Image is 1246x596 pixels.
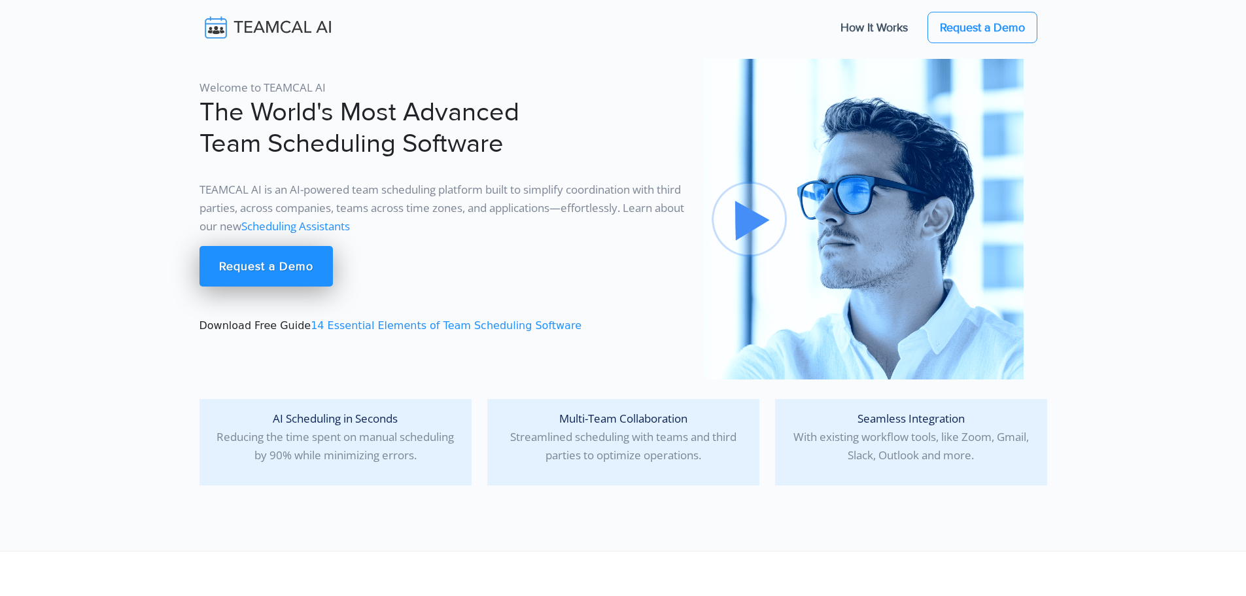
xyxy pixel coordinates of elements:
[498,410,749,465] p: Streamlined scheduling with teams and third parties to optimize operations.
[703,59,1024,379] img: pic
[311,319,581,332] a: 14 Essential Elements of Team Scheduling Software
[210,410,461,465] p: Reducing the time spent on manual scheduling by 90% while minimizing errors.
[192,59,695,379] div: Download Free Guide
[199,181,687,236] p: TEAMCAL AI is an AI-powered team scheduling platform built to simplify coordination with third pa...
[199,97,687,160] h1: The World's Most Advanced Team Scheduling Software
[273,411,398,426] span: AI Scheduling in Seconds
[199,79,687,97] p: Welcome to TEAMCAL AI
[786,410,1037,465] p: With existing workflow tools, like Zoom, Gmail, Slack, Outlook and more.
[857,411,965,426] span: Seamless Integration
[927,12,1037,43] a: Request a Demo
[241,219,350,234] a: Scheduling Assistants
[559,411,687,426] span: Multi-Team Collaboration
[827,14,921,41] a: How It Works
[199,246,333,287] a: Request a Demo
